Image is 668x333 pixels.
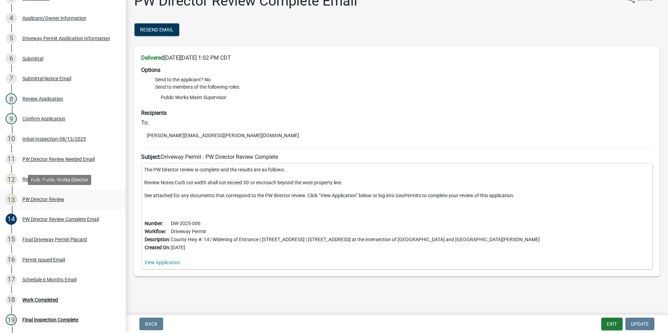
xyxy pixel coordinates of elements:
div: 16 [6,254,17,265]
div: PW Director Review [22,197,64,202]
div: 17 [6,274,17,285]
b: Number: [145,221,163,226]
div: 4 [6,13,17,24]
div: Submittal Notice Email [22,76,71,81]
button: Exit [601,318,623,330]
h6: Driveway Permit - PW Director Review Complete [141,154,653,160]
div: 15 [6,234,17,245]
div: PW Director Review Complete Email [22,217,99,222]
div: 14 [6,214,17,225]
div: 18 [6,294,17,305]
button: Resend Email [135,23,179,36]
div: 7 [6,73,17,84]
li: Send to members of the following roles: [155,83,653,104]
b: Created On: [145,245,170,250]
div: Permit Issued Email [22,257,65,262]
b: Description: [145,237,170,242]
div: Applicant/Owner Information [22,16,86,21]
div: 5 [6,33,17,44]
h6: [DATE][DATE] 1:02 PM CDT [141,54,653,61]
div: Initial Inspection-08/13/2025 [22,136,86,141]
div: 10 [6,133,17,145]
div: Review Application [22,96,63,101]
p: See attached for any documents that correspond to the PW director review. Click “View Application... [144,192,649,199]
div: 6 [6,53,17,64]
strong: Delivered [141,54,164,61]
div: 9 [6,113,17,124]
div: 12 [6,173,17,185]
div: Role: Public Works Director [28,175,91,185]
td: DW-2025-006 [170,220,540,228]
div: 19 [6,314,17,325]
div: Confirm Application [22,116,65,121]
td: [DATE] [170,244,540,252]
strong: Recipients [141,110,167,116]
td: Driveway Permit [170,228,540,236]
span: Back [145,321,158,327]
span: Update [631,321,649,327]
span: Resend Email [140,27,174,32]
td: County Hwy #: 14 | Widening of Entrance | [STREET_ADDRESS] | [STREET_ADDRESS] at the intersection... [170,236,540,244]
b: Workflow: [145,229,166,234]
div: Review Application [22,177,63,182]
div: Submittal [22,56,43,61]
li: Public Works Maint Supervisor [155,92,653,103]
button: Update [625,318,654,330]
div: Work Completed [22,297,58,302]
div: 13 [6,194,17,205]
p: The PW Director review is complete and the results are as follows: [144,166,649,173]
p: Review Notes:Curb cut width shall not exceed 30' or encroach beyond the west property line. [144,179,649,186]
strong: Options [141,67,160,73]
a: View Application [144,260,180,265]
div: PW Director Review Needed Email [22,157,95,162]
h6: To: [141,119,653,126]
div: Final Driveway Permit Placard [22,237,87,242]
strong: Subject: [141,154,161,160]
li: Send to the applicant? No [155,76,653,83]
div: 8 [6,93,17,104]
div: Schedule 6 Months Email [22,277,77,282]
div: 11 [6,154,17,165]
li: [PERSON_NAME][EMAIL_ADDRESS][PERSON_NAME][DOMAIN_NAME] [141,130,653,141]
div: Driveway Permit Application Information [22,36,110,41]
button: Back [139,318,163,330]
div: Final Inspection Complete [22,317,78,322]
